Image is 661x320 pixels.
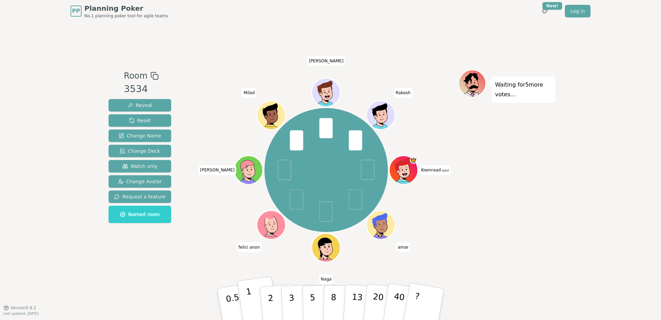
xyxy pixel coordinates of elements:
[84,13,168,19] span: No.1 planning poker tool for agile teams
[109,99,171,112] button: Reveal
[319,274,333,284] span: Click to change your name
[441,169,449,172] span: (you)
[122,163,158,170] span: Watch only
[124,70,147,82] span: Room
[539,5,551,17] button: New!
[3,312,39,315] span: Last updated: [DATE]
[495,80,552,99] p: Waiting for 5 more votes...
[120,148,160,154] span: Change Deck
[565,5,590,17] a: Log in
[124,82,158,96] div: 3534
[542,2,562,10] div: New!
[410,157,417,164] span: Koenraad is the host
[419,165,450,175] span: Click to change your name
[307,56,345,66] span: Click to change your name
[109,206,171,223] button: Named room
[396,242,410,252] span: Click to change your name
[114,193,166,200] span: Request a feature
[10,305,36,311] span: Version 0.9.2
[3,305,36,311] button: Version0.9.2
[109,114,171,127] button: Reset
[129,117,151,124] span: Reset
[120,211,160,218] span: Named room
[71,3,168,19] a: PPPlanning PokerNo.1 planning poker tool for agile teams
[242,88,257,98] span: Click to change your name
[109,145,171,157] button: Change Deck
[72,7,80,15] span: PP
[128,102,152,109] span: Reveal
[84,3,168,13] span: Planning Poker
[118,178,162,185] span: Change Avatar
[109,130,171,142] button: Change Name
[109,175,171,188] button: Change Avatar
[390,157,417,184] button: Click to change your avatar
[109,190,171,203] button: Request a feature
[109,160,171,172] button: Watch only
[394,88,412,98] span: Click to change your name
[119,132,161,139] span: Change Name
[198,165,236,175] span: Click to change your name
[237,242,262,252] span: Click to change your name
